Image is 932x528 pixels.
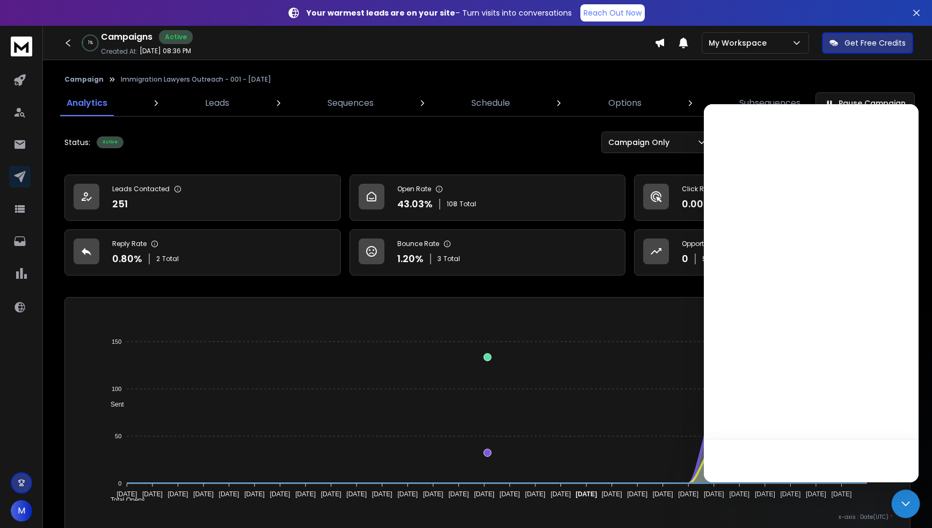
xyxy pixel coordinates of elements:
div: Active [159,30,193,44]
tspan: [DATE] [295,490,316,498]
span: Total [460,200,476,208]
tspan: [DATE] [551,490,571,498]
a: Reply Rate0.80%2Total [64,229,341,276]
p: Status: [64,137,90,148]
p: Campaign Only [608,137,674,148]
p: [DATE] 08:36 PM [140,47,191,55]
button: Campaign [64,75,104,84]
h1: Campaigns [101,31,152,44]
tspan: [DATE] [832,490,852,498]
tspan: [DATE] [193,490,214,498]
tspan: [DATE] [704,490,724,498]
tspan: [DATE] [116,490,137,498]
p: Click Rate [682,185,715,193]
tspan: [DATE] [397,490,418,498]
tspan: [DATE] [244,490,265,498]
p: $ 0 [702,255,711,263]
tspan: [DATE] [346,490,367,498]
p: Reach Out Now [584,8,642,18]
span: 108 [447,200,457,208]
p: Schedule [471,97,510,110]
tspan: [DATE] [321,490,341,498]
p: Leads Contacted [112,185,170,193]
tspan: [DATE] [525,490,545,498]
tspan: [DATE] [372,490,392,498]
a: Open Rate43.03%108Total [349,175,626,221]
a: Click Rate0.00%0 Total [634,175,911,221]
button: M [11,500,32,522]
p: Opportunities [682,240,725,248]
tspan: [DATE] [806,490,826,498]
span: Total [443,255,460,263]
a: Subsequences [733,90,807,116]
p: 251 [112,197,128,212]
p: Subsequences [739,97,800,110]
a: Opportunities0$0 [634,229,911,276]
tspan: [DATE] [270,490,290,498]
a: Options [602,90,648,116]
a: Leads Contacted251 [64,175,341,221]
p: Leads [205,97,229,110]
tspan: [DATE] [653,490,673,498]
p: 0.80 % [112,251,142,266]
span: Total [162,255,179,263]
tspan: [DATE] [627,490,647,498]
p: Analytics [67,97,107,110]
strong: Your warmest leads are on your site [307,8,455,18]
tspan: [DATE] [781,490,801,498]
p: 0 [682,251,688,266]
p: Reply Rate [112,240,147,248]
tspan: 0 [118,480,121,487]
p: Bounce Rate [397,240,439,248]
tspan: [DATE] [500,490,520,498]
tspan: [DATE] [423,490,443,498]
a: Bounce Rate1.20%3Total [349,229,626,276]
p: – Turn visits into conversations [307,8,572,18]
tspan: [DATE] [168,490,188,498]
span: Total Opens [103,496,145,504]
tspan: [DATE] [602,490,622,498]
p: Sequences [327,97,374,110]
img: logo [11,37,32,56]
a: Analytics [60,90,114,116]
a: Leads [199,90,236,116]
tspan: [DATE] [755,490,775,498]
span: 2 [156,255,160,263]
p: My Workspace [709,38,771,48]
a: Sequences [321,90,380,116]
p: 1.20 % [397,251,424,266]
tspan: [DATE] [142,490,163,498]
div: Active [97,136,123,148]
p: 43.03 % [397,197,433,212]
tspan: [DATE] [474,490,494,498]
button: Get Free Credits [822,32,913,54]
p: Open Rate [397,185,431,193]
span: Sent [103,401,124,408]
tspan: 150 [112,338,121,345]
p: Get Free Credits [844,38,906,48]
p: x-axis : Date(UTC) [82,513,893,521]
span: 3 [438,255,441,263]
tspan: 50 [115,433,121,439]
p: 1 % [88,40,93,46]
tspan: [DATE] [448,490,469,498]
a: Reach Out Now [580,4,645,21]
tspan: [DATE] [678,490,698,498]
p: Immigration Lawyers Outreach - 001 - [DATE] [121,75,271,84]
p: 0.00 % [682,197,712,212]
p: Options [608,97,642,110]
a: Schedule [465,90,516,116]
tspan: [DATE] [576,490,597,498]
button: Pause Campaign [815,92,915,114]
tspan: [DATE] [730,490,750,498]
tspan: [DATE] [219,490,239,498]
p: Created At: [101,47,137,56]
div: Open Intercom Messenger [892,490,920,518]
tspan: 100 [112,386,121,392]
